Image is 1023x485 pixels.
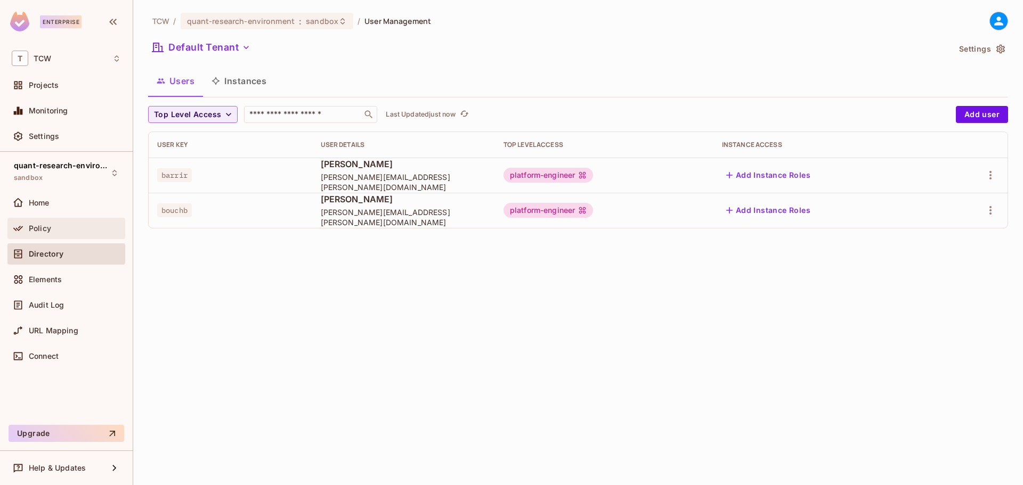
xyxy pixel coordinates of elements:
span: Connect [29,352,59,360]
span: [PERSON_NAME][EMAIL_ADDRESS][PERSON_NAME][DOMAIN_NAME] [321,207,486,227]
div: User Details [321,141,486,149]
button: Add Instance Roles [722,202,815,219]
div: Enterprise [40,15,82,28]
div: platform-engineer [504,203,594,218]
span: Top Level Access [154,108,221,121]
button: Add user [956,106,1008,123]
span: T [12,51,28,66]
span: : [298,17,302,26]
button: Settings [955,40,1008,57]
span: [PERSON_NAME] [321,193,486,205]
span: User Management [364,16,431,26]
li: / [173,16,176,26]
span: sandbox [306,16,338,26]
span: URL Mapping [29,326,78,335]
button: Users [148,68,203,94]
span: Help & Updates [29,464,86,472]
span: Directory [29,250,63,258]
span: Click to refresh data [456,108,470,121]
button: Top Level Access [148,106,238,123]
li: / [358,16,360,26]
span: Settings [29,132,59,141]
span: Monitoring [29,106,68,115]
span: Home [29,199,50,207]
span: refresh [460,109,469,120]
span: Workspace: TCW [34,54,51,63]
button: Default Tenant [148,39,255,56]
button: Upgrade [9,425,124,442]
span: quant-research-environment [187,16,295,26]
p: Last Updated just now [386,110,456,119]
div: User Key [157,141,304,149]
span: sandbox [14,174,43,182]
span: Audit Log [29,301,64,309]
span: bouchb [157,203,192,217]
span: the active workspace [152,16,169,26]
span: Projects [29,81,59,89]
img: SReyMgAAAABJRU5ErkJggg== [10,12,29,31]
button: Instances [203,68,275,94]
span: [PERSON_NAME][EMAIL_ADDRESS][PERSON_NAME][DOMAIN_NAME] [321,172,486,192]
button: Add Instance Roles [722,167,815,184]
span: quant-research-environment [14,161,110,170]
div: Instance Access [722,141,929,149]
div: Top Level Access [504,141,705,149]
span: barrir [157,168,192,182]
span: Elements [29,275,62,284]
span: Policy [29,224,51,233]
span: [PERSON_NAME] [321,158,486,170]
div: platform-engineer [504,168,594,183]
button: refresh [458,108,470,121]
